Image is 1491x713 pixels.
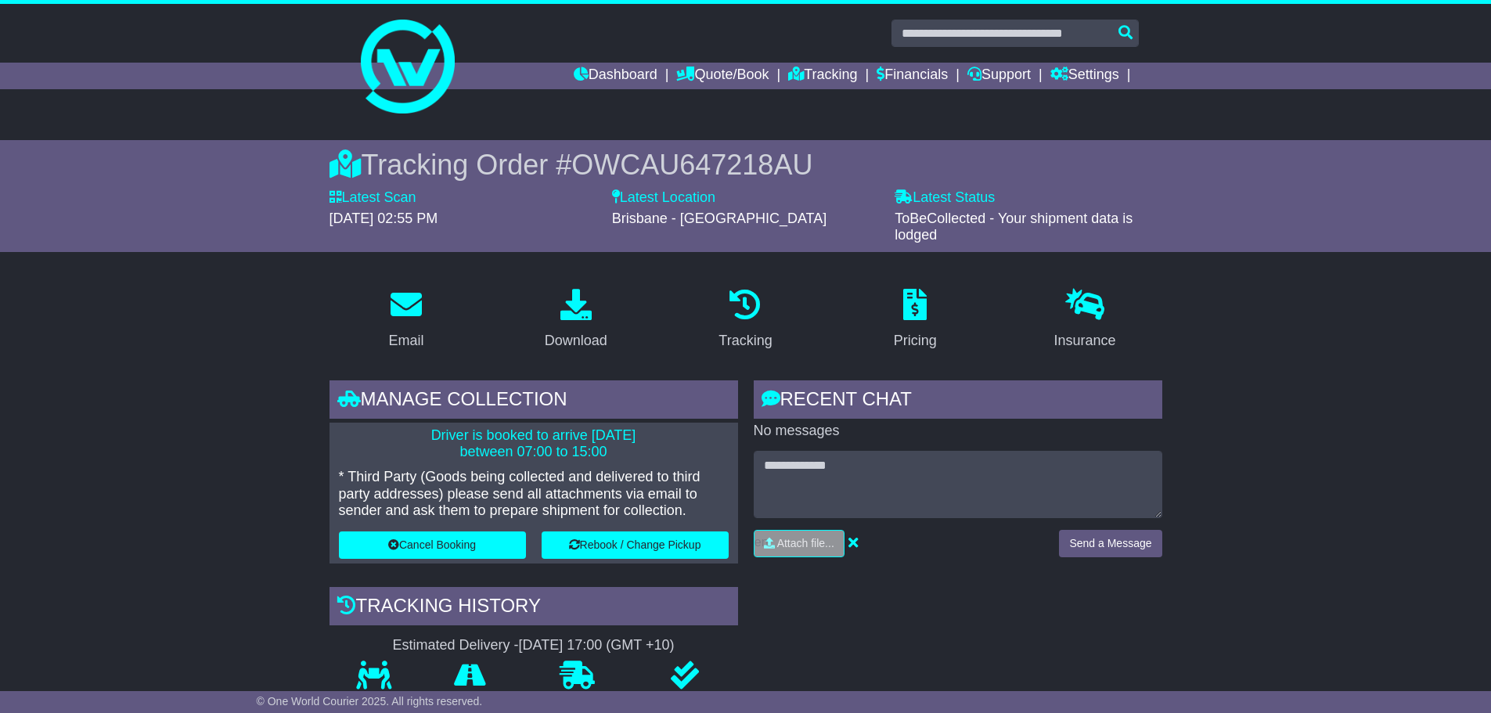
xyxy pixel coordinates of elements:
[894,330,937,351] div: Pricing
[895,211,1133,243] span: ToBeCollected - Your shipment data is lodged
[895,189,995,207] label: Latest Status
[1054,330,1116,351] div: Insurance
[877,63,948,89] a: Financials
[519,637,675,654] div: [DATE] 17:00 (GMT +10)
[884,283,947,357] a: Pricing
[535,283,618,357] a: Download
[1059,530,1161,557] button: Send a Message
[574,63,657,89] a: Dashboard
[718,330,772,351] div: Tracking
[330,380,738,423] div: Manage collection
[612,211,827,226] span: Brisbane - [GEOGRAPHIC_DATA]
[545,330,607,351] div: Download
[754,423,1162,440] p: No messages
[330,211,438,226] span: [DATE] 02:55 PM
[330,587,738,629] div: Tracking history
[378,283,434,357] a: Email
[339,531,526,559] button: Cancel Booking
[676,63,769,89] a: Quote/Book
[339,427,729,461] p: Driver is booked to arrive [DATE] between 07:00 to 15:00
[542,531,729,559] button: Rebook / Change Pickup
[788,63,857,89] a: Tracking
[388,330,423,351] div: Email
[967,63,1031,89] a: Support
[708,283,782,357] a: Tracking
[612,189,715,207] label: Latest Location
[1044,283,1126,357] a: Insurance
[1050,63,1119,89] a: Settings
[571,149,812,181] span: OWCAU647218AU
[339,469,729,520] p: * Third Party (Goods being collected and delivered to third party addresses) please send all atta...
[754,380,1162,423] div: RECENT CHAT
[257,695,483,708] span: © One World Courier 2025. All rights reserved.
[330,637,738,654] div: Estimated Delivery -
[330,148,1162,182] div: Tracking Order #
[330,189,416,207] label: Latest Scan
